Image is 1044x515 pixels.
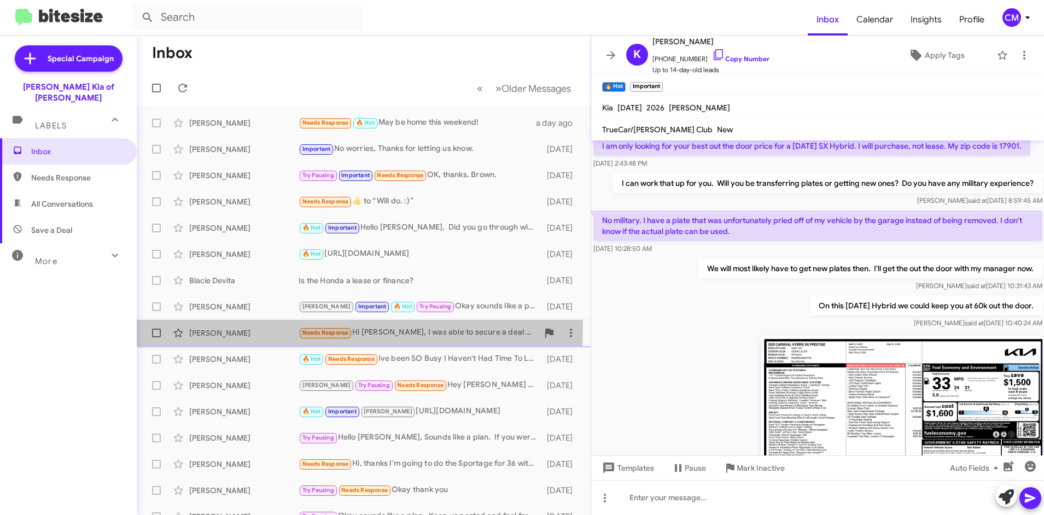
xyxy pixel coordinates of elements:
div: [PERSON_NAME] [189,380,299,391]
div: [DATE] [541,380,581,391]
div: [DATE] [541,170,581,181]
div: [PERSON_NAME] [189,485,299,496]
span: Important [341,172,370,179]
span: Templates [600,458,654,478]
span: Important [358,303,387,310]
div: [DATE] [541,406,581,417]
div: Hi [PERSON_NAME], I was able to secure a deal with [PERSON_NAME] of [GEOGRAPHIC_DATA] in [GEOGRAP... [299,326,538,339]
span: Auto Fields [950,458,1002,478]
div: [PERSON_NAME] [189,406,299,417]
div: [PERSON_NAME] [189,223,299,233]
button: Next [489,77,578,100]
span: 🔥 Hot [302,355,321,362]
span: All Conversations [31,198,93,209]
span: « [477,81,483,95]
span: TrueCar/[PERSON_NAME] Club [602,125,713,134]
span: [PERSON_NAME] [DATE] 10:40:24 AM [913,319,1042,327]
span: 🔥 Hot [302,250,321,257]
span: Needs Response [302,329,349,336]
span: Needs Response [302,198,349,205]
div: a day ago [536,118,582,128]
a: Copy Number [712,55,769,63]
span: [PHONE_NUMBER] [652,48,769,65]
span: Try Pausing [358,382,390,389]
h1: Inbox [152,44,193,62]
div: [DATE] [541,432,581,443]
a: Calendar [848,4,902,36]
div: [PERSON_NAME] [189,327,299,338]
p: I can work that up for you. Will you be transferring plates or getting new ones? Do you have any ... [613,173,1042,193]
div: [PERSON_NAME] [189,196,299,207]
span: [PERSON_NAME] [364,408,412,415]
div: [PERSON_NAME] [189,459,299,470]
span: [PERSON_NAME] [DATE] 8:59:45 AM [917,196,1042,204]
span: Needs Response [341,487,388,494]
div: [DATE] [541,354,581,365]
span: Profile [950,4,993,36]
span: [DATE] [617,103,642,113]
div: [PERSON_NAME] [189,354,299,365]
span: said at [967,196,987,204]
span: [PERSON_NAME] [302,382,351,389]
span: » [495,81,501,95]
div: Okay thank you [299,484,541,496]
span: 🔥 Hot [302,408,321,415]
div: [PERSON_NAME] [189,118,299,128]
span: [PERSON_NAME] [669,103,730,113]
span: [PERSON_NAME] [DATE] 10:31:43 AM [915,282,1042,290]
span: Save a Deal [31,225,72,236]
div: [PERSON_NAME] [189,301,299,312]
button: CM [993,8,1032,27]
div: CM [1002,8,1021,27]
div: [DATE] [541,301,581,312]
span: K [633,46,641,63]
span: Inbox [31,146,124,157]
button: Previous [470,77,489,100]
span: New [717,125,733,134]
a: Special Campaign [15,45,123,72]
div: [URL][DOMAIN_NAME] [299,405,541,418]
span: [DATE] 2:43:48 PM [593,159,647,167]
div: OK, thanks. Brown. [299,169,541,182]
div: May be home this weekend! [299,116,536,129]
span: Needs Response [302,460,349,467]
small: 🔥 Hot [602,82,626,92]
div: [URL][DOMAIN_NAME] [299,248,541,260]
span: 2026 [646,103,664,113]
span: Important [328,224,357,231]
span: Needs Response [397,382,444,389]
div: Hello [PERSON_NAME], Did you go through with you purchase of a [DATE] SX Hybrid? [299,221,541,234]
div: [DATE] [541,196,581,207]
span: Try Pausing [302,172,334,179]
div: [DATE] [541,144,581,155]
p: On this [DATE] Hybrid we could keep you at 60k out the door. [809,296,1042,315]
button: Templates [591,458,663,478]
div: [PERSON_NAME] [189,170,299,181]
span: Important [328,408,357,415]
span: 🔥 Hot [394,303,412,310]
nav: Page navigation example [471,77,578,100]
div: ​👍​ to “ Will do. :) ” [299,195,541,208]
button: Pause [663,458,715,478]
span: Pause [685,458,706,478]
a: Inbox [808,4,848,36]
div: No worries, Thanks for letting us know. [299,143,541,155]
img: MEf22456c08d5087bf6dc028617b767109 [760,336,1042,508]
span: Needs Response [31,172,124,183]
span: said at [964,319,983,327]
span: Try Pausing [302,434,334,441]
div: [PERSON_NAME] [189,432,299,443]
span: Older Messages [501,83,571,95]
span: Kia [602,103,613,113]
span: Try Pausing [419,303,451,310]
div: Hi, thanks I'm going to do the Sportage for 36 with 7k down, at [GEOGRAPHIC_DATA] in [GEOGRAPHIC_... [299,458,541,470]
span: [PERSON_NAME] [302,303,351,310]
div: [DATE] [541,249,581,260]
button: Auto Fields [941,458,1011,478]
div: Blacie Devita [189,275,299,286]
div: Ive been SO Busy I Haven't Had Time To Locate Papers Showing The $750 Deposit The Dealership Reci... [299,353,541,365]
a: Insights [902,4,950,36]
div: Hey [PERSON_NAME] Decided to buy a Honda CRV just like I had in the past thanks for your time and... [299,379,541,391]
